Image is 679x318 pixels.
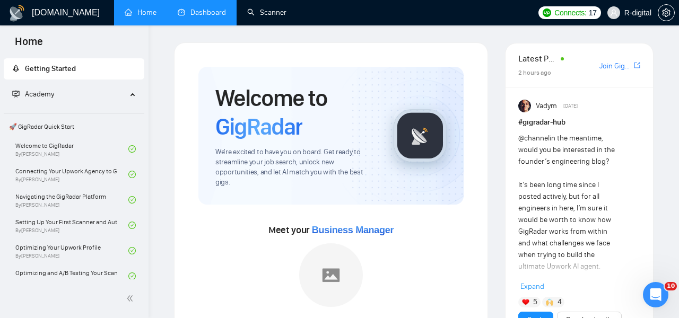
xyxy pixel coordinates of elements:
[533,297,537,307] span: 5
[215,84,377,141] h1: Welcome to
[15,163,128,186] a: Connecting Your Upwork Agency to GigRadarBy[PERSON_NAME]
[546,298,553,306] img: 🙌
[665,282,677,290] span: 10
[215,112,302,141] span: GigRadar
[4,58,144,79] li: Getting Started
[543,8,551,17] img: upwork-logo.png
[15,214,128,237] a: Setting Up Your First Scanner and Auto-BidderBy[PERSON_NAME]
[558,297,562,307] span: 4
[268,224,394,236] span: Meet your
[12,90,54,99] span: Academy
[15,188,128,211] a: Navigating the GigRadar PlatformBy[PERSON_NAME]
[610,9,617,16] span: user
[312,225,394,235] span: Business Manager
[25,90,54,99] span: Academy
[128,171,136,178] span: check-circle
[634,61,640,69] span: export
[12,65,20,72] span: rocket
[126,293,137,304] span: double-left
[128,145,136,153] span: check-circle
[520,282,544,291] span: Expand
[6,34,51,56] span: Home
[5,116,143,137] span: 🚀 GigRadar Quick Start
[589,7,597,19] span: 17
[178,8,226,17] a: dashboardDashboard
[128,196,136,204] span: check-circle
[12,90,20,98] span: fund-projection-screen
[518,52,558,65] span: Latest Posts from the GigRadar Community
[394,109,447,162] img: gigradar-logo.png
[658,8,674,17] span: setting
[125,8,156,17] a: homeHome
[599,60,632,72] a: Join GigRadar Slack Community
[518,69,551,76] span: 2 hours ago
[8,5,25,22] img: logo
[128,222,136,229] span: check-circle
[643,282,668,307] iframe: Intercom live chat
[247,8,286,17] a: searchScanner
[15,264,128,288] a: Optimizing and A/B Testing Your Scanner for Better ResultsBy[PERSON_NAME]
[658,4,675,21] button: setting
[518,117,640,128] h1: # gigradar-hub
[15,137,128,161] a: Welcome to GigRadarBy[PERSON_NAME]
[634,60,640,70] a: export
[522,298,529,306] img: ❤️
[658,8,675,17] a: setting
[563,101,578,111] span: [DATE]
[299,243,363,307] img: placeholder.png
[554,7,586,19] span: Connects:
[518,134,550,143] span: @channel
[128,272,136,280] span: check-circle
[128,247,136,254] span: check-circle
[15,239,128,262] a: Optimizing Your Upwork ProfileBy[PERSON_NAME]
[25,64,76,73] span: Getting Started
[215,147,377,188] span: We're excited to have you on board. Get ready to streamline your job search, unlock new opportuni...
[536,100,557,112] span: Vadym
[518,100,531,112] img: Vadym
